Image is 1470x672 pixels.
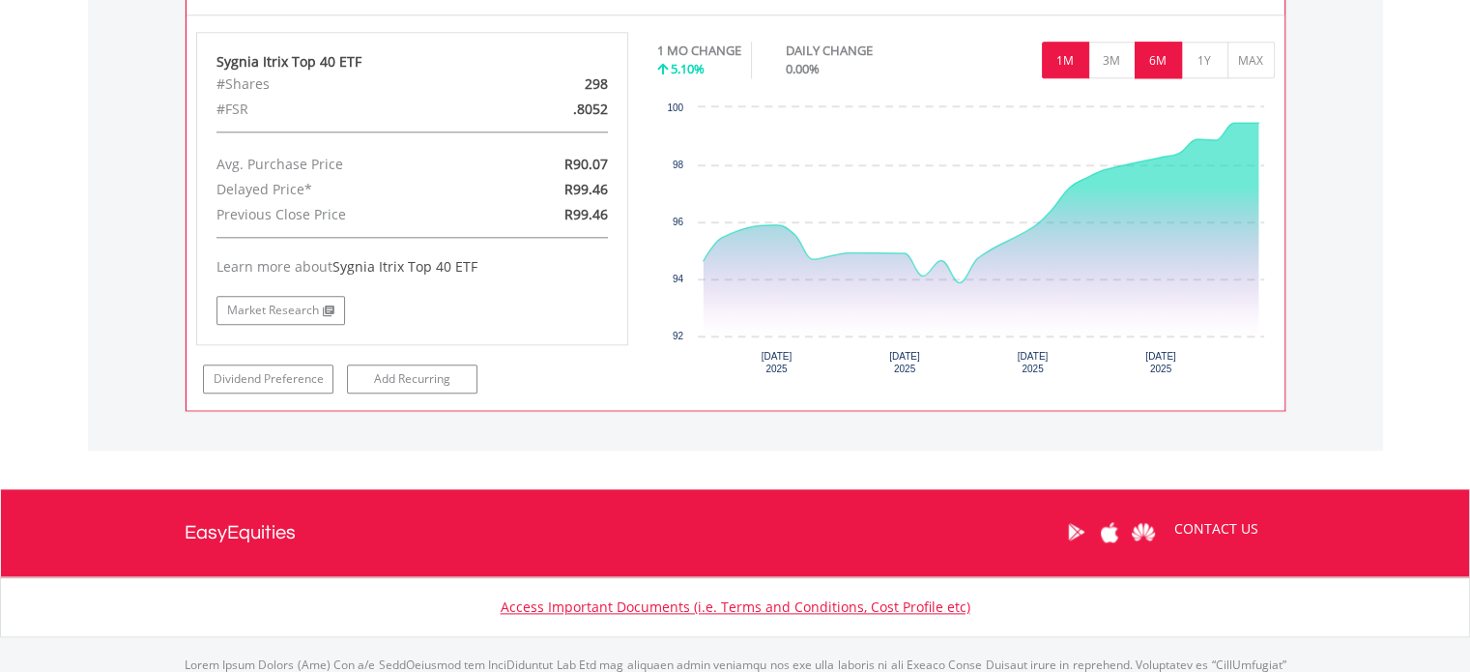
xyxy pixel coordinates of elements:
div: DAILY CHANGE [786,42,940,60]
a: CONTACT US [1161,502,1272,556]
div: Delayed Price* [202,177,482,202]
div: Chart. Highcharts interactive chart. [657,98,1275,388]
div: 298 [482,72,622,97]
a: Google Play [1059,502,1093,562]
text: [DATE] 2025 [762,351,793,374]
div: .8052 [482,97,622,122]
text: [DATE] 2025 [1018,351,1049,374]
button: 6M [1135,42,1182,78]
a: Add Recurring [347,365,477,394]
span: Sygnia Itrix Top 40 ETF [332,257,477,276]
div: 1 MO CHANGE [657,42,741,60]
a: Apple [1093,502,1127,562]
text: 98 [673,160,684,170]
svg: Interactive chart [657,98,1274,388]
a: EasyEquities [185,489,296,576]
a: Dividend Preference [203,365,333,394]
span: R99.46 [564,180,608,198]
span: R90.07 [564,155,608,173]
button: 1M [1042,42,1089,78]
text: [DATE] 2025 [889,351,920,374]
div: #FSR [202,97,482,122]
a: Huawei [1127,502,1161,562]
div: Sygnia Itrix Top 40 ETF [216,52,609,72]
text: [DATE] 2025 [1145,351,1176,374]
button: 1Y [1181,42,1228,78]
span: R99.46 [564,205,608,223]
text: 96 [673,217,684,227]
text: 94 [673,274,684,284]
div: #Shares [202,72,482,97]
a: Market Research [216,296,345,325]
div: Previous Close Price [202,202,482,227]
button: 3M [1088,42,1136,78]
a: Access Important Documents (i.e. Terms and Conditions, Cost Profile etc) [501,598,970,616]
span: 0.00% [786,60,820,77]
div: Learn more about [216,257,609,277]
span: 5.10% [671,60,705,77]
text: 92 [673,331,684,341]
button: MAX [1227,42,1275,78]
div: Avg. Purchase Price [202,152,482,177]
text: 100 [667,102,683,113]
